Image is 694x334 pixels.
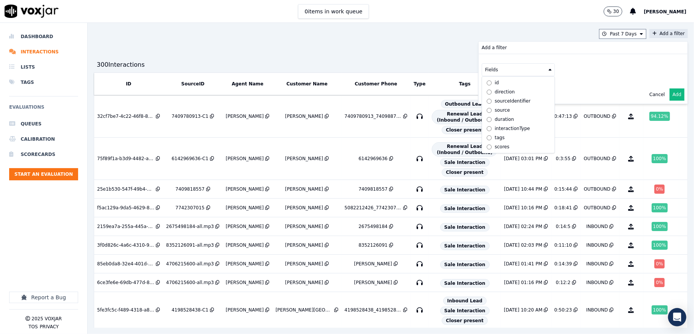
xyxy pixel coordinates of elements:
div: sourceIdentifier [495,98,531,104]
button: Fields [482,63,555,76]
span: Sale Interaction [440,279,490,287]
div: [PERSON_NAME] [226,307,264,313]
div: 94.12 % [649,112,670,121]
div: [PERSON_NAME] [285,113,323,119]
li: Lists [9,59,78,75]
div: 0:47:13 [555,113,572,119]
div: INBOUND [586,223,608,230]
button: 30 [604,6,622,16]
button: 0items in work queue [298,4,369,19]
div: 7409818557 [175,186,204,192]
div: [PERSON_NAME][GEOGRAPHIC_DATA] [276,307,333,313]
a: Scorecards [9,147,78,162]
div: scores [495,144,510,150]
button: Add a filterAdd a filter Fields id direction sourceIdentifier source duration interactionType tag... [649,29,688,38]
span: [PERSON_NAME] [644,9,686,14]
div: [PERSON_NAME] [226,113,264,119]
input: duration [487,117,492,122]
div: 0:3:55 [556,156,571,162]
div: INBOUND [586,307,608,313]
li: Queues [9,116,78,132]
input: tags [487,135,492,140]
div: 0 % [654,185,665,194]
div: 0:14:39 [555,261,572,267]
div: 6142969636 [359,156,388,162]
div: 100 % [652,154,668,163]
input: interactionType [487,126,492,131]
div: f5ac129a-9da5-4629-88d5-ff08f9f86aad [97,205,154,211]
button: Add [670,88,684,101]
div: [PERSON_NAME] [285,223,323,230]
div: 7409818557 [359,186,388,192]
div: Open Intercom Messenger [668,308,686,326]
div: 4198528438-C1 [171,307,208,313]
img: voxjar logo [5,5,59,18]
span: Outbound Lead [441,100,489,108]
div: INBOUND [586,261,608,267]
div: [PERSON_NAME] [354,279,392,286]
div: 0 % [654,259,665,268]
div: source [495,107,510,113]
div: 8352126091-all.mp3 [166,242,214,248]
div: [DATE] 02:03 PM [504,242,542,248]
span: Closer present [442,316,488,325]
div: 32cf7be7-4c22-46f8-8b18-1b564a22157a [97,113,154,119]
a: Calibration [9,132,78,147]
div: 4198528438_4198528439 [345,307,402,313]
li: Tags [9,75,78,90]
span: Sale Interaction [440,186,490,194]
a: Dashboard [9,29,78,44]
div: [PERSON_NAME] [285,279,323,286]
div: 3f0d826c-4a6c-4310-93d8-78770ad1914e [97,242,154,248]
div: [PERSON_NAME] [226,186,264,192]
div: [PERSON_NAME] [285,186,323,192]
div: [PERSON_NAME] [354,261,392,267]
button: Type [414,81,425,87]
div: [PERSON_NAME] [285,242,323,248]
div: 5fe3fc5c-f489-4318-a81b-f103c72d9570 [97,307,154,313]
div: 25e1b530-547f-49b4-b5b2-ca27abfcad5e [97,186,154,192]
div: 2675498184 [359,223,388,230]
div: 100 % [652,222,668,231]
span: Closer present [442,168,488,177]
div: 0 % [654,278,665,287]
p: Add a filter [482,45,507,51]
button: Agent Name [232,81,263,87]
p: 2025 Voxjar [32,316,62,322]
div: 100 % [652,241,668,250]
div: [PERSON_NAME] [285,156,323,162]
span: Sale Interaction [440,223,490,231]
div: 4706215600-all.mp3 [166,261,214,267]
div: tags [495,135,505,141]
div: 7409780913_7409887408 [345,113,402,119]
span: Sale Interaction [440,242,490,250]
button: Privacy [40,324,59,330]
div: [PERSON_NAME] [226,242,264,248]
input: scores [487,145,492,149]
div: id [495,80,499,86]
button: TOS [29,324,38,330]
div: INBOUND [586,242,608,248]
div: duration [495,116,514,122]
div: [PERSON_NAME] [226,279,264,286]
div: [DATE] 03:01 PM [504,156,542,162]
div: 100 % [652,203,668,212]
div: [PERSON_NAME] [285,261,323,267]
div: [DATE] 10:16 PM [504,205,542,211]
span: Inbound Lead [443,297,487,305]
div: 2675498184-all.mp3 [166,223,214,230]
input: sourceIdentifier [487,99,492,104]
button: SourceID [181,81,205,87]
div: [DATE] 10:20 AM [504,307,542,313]
span: Sale Interaction [440,260,490,269]
button: Tags [459,81,470,87]
span: Renewal Lead (Inbound / Outbound) [432,142,498,157]
div: 0:12:2 [556,279,571,286]
div: 6142969636-C1 [171,156,208,162]
div: OUTBOUND [584,205,611,211]
div: [PERSON_NAME] [226,205,264,211]
button: 30 [604,6,630,16]
h6: Evaluations [9,103,78,116]
button: Cancel [649,92,665,98]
